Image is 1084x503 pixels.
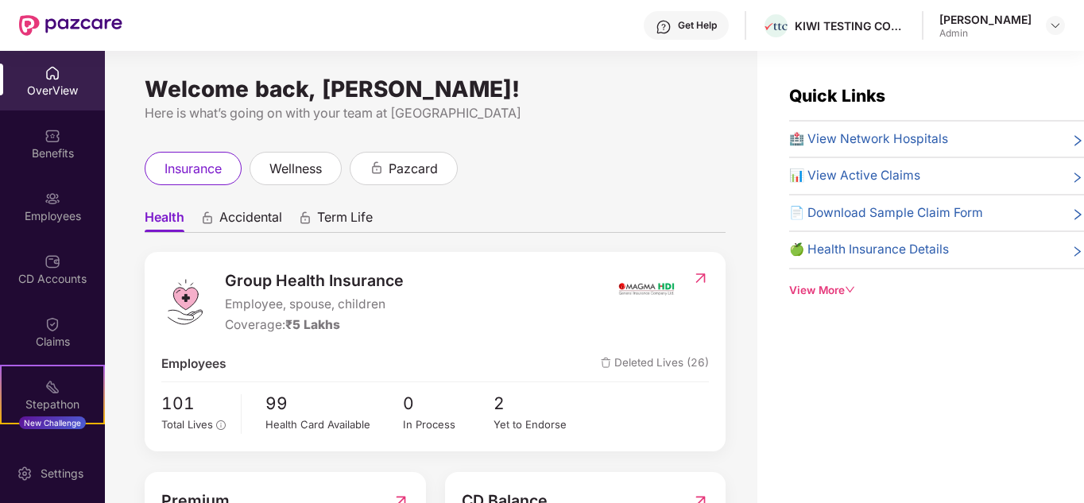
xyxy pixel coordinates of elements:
[370,161,384,175] div: animation
[494,390,585,416] span: 2
[285,317,340,332] span: ₹5 Lakhs
[789,240,949,259] span: 🍏 Health Insurance Details
[678,19,717,32] div: Get Help
[45,379,60,395] img: svg+xml;base64,PHN2ZyB4bWxucz0iaHR0cDovL3d3dy53My5vcmcvMjAwMC9zdmciIHdpZHRoPSIyMSIgaGVpZ2h0PSIyMC...
[389,159,438,179] span: pazcard
[403,390,494,416] span: 0
[200,211,215,225] div: animation
[19,15,122,36] img: New Pazcare Logo
[161,418,213,431] span: Total Lives
[1071,169,1084,185] span: right
[145,209,184,232] span: Health
[1071,207,1084,222] span: right
[845,284,856,296] span: down
[45,191,60,207] img: svg+xml;base64,PHN2ZyBpZD0iRW1wbG95ZWVzIiB4bWxucz0iaHR0cDovL3d3dy53My5vcmcvMjAwMC9zdmciIHdpZHRoPS...
[145,103,726,123] div: Here is what’s going on with your team at [GEOGRAPHIC_DATA]
[1071,133,1084,149] span: right
[45,128,60,144] img: svg+xml;base64,PHN2ZyBpZD0iQmVuZWZpdHMiIHhtbG5zPSJodHRwOi8vd3d3LnczLm9yZy8yMDAwL3N2ZyIgd2lkdGg9Ij...
[601,354,709,373] span: Deleted Lives (26)
[161,354,226,373] span: Employees
[298,211,312,225] div: animation
[789,86,885,106] span: Quick Links
[145,83,726,95] div: Welcome back, [PERSON_NAME]!
[789,130,948,149] span: 🏥 View Network Hospitals
[789,203,983,222] span: 📄 Download Sample Claim Form
[403,416,494,433] div: In Process
[45,253,60,269] img: svg+xml;base64,PHN2ZyBpZD0iQ0RfQWNjb3VudHMiIGRhdGEtbmFtZT0iQ0QgQWNjb3VudHMiIHhtbG5zPSJodHRwOi8vd3...
[939,12,1032,27] div: [PERSON_NAME]
[219,209,282,232] span: Accidental
[225,295,404,314] span: Employee, spouse, children
[216,420,226,430] span: info-circle
[317,209,373,232] span: Term Life
[161,390,230,416] span: 101
[165,159,222,179] span: insurance
[1049,19,1062,32] img: svg+xml;base64,PHN2ZyBpZD0iRHJvcGRvd24tMzJ4MzIiIHhtbG5zPSJodHRwOi8vd3d3LnczLm9yZy8yMDAwL3N2ZyIgd2...
[225,315,404,335] div: Coverage:
[36,466,88,482] div: Settings
[269,159,322,179] span: wellness
[939,27,1032,40] div: Admin
[765,23,788,31] img: logo.png
[225,269,404,293] span: Group Health Insurance
[1071,243,1084,259] span: right
[789,166,920,185] span: 📊 View Active Claims
[2,397,103,412] div: Stepathon
[795,18,906,33] div: KIWI TESTING CONSULTANCY INDIA PRIVATE LIMITED
[656,19,672,35] img: svg+xml;base64,PHN2ZyBpZD0iSGVscC0zMngzMiIgeG1sbnM9Imh0dHA6Ly93d3cudzMub3JnLzIwMDAvc3ZnIiB3aWR0aD...
[17,466,33,482] img: svg+xml;base64,PHN2ZyBpZD0iU2V0dGluZy0yMHgyMCIgeG1sbnM9Imh0dHA6Ly93d3cudzMub3JnLzIwMDAvc3ZnIiB3aW...
[265,416,402,433] div: Health Card Available
[45,316,60,332] img: svg+xml;base64,PHN2ZyBpZD0iQ2xhaW0iIHhtbG5zPSJodHRwOi8vd3d3LnczLm9yZy8yMDAwL3N2ZyIgd2lkdGg9IjIwIi...
[494,416,585,433] div: Yet to Endorse
[789,282,1084,299] div: View More
[265,390,402,416] span: 99
[19,416,86,429] div: New Challenge
[601,358,611,368] img: deleteIcon
[617,269,676,308] img: insurerIcon
[45,442,60,458] img: svg+xml;base64,PHN2ZyBpZD0iRW5kb3JzZW1lbnRzIiB4bWxucz0iaHR0cDovL3d3dy53My5vcmcvMjAwMC9zdmciIHdpZH...
[45,65,60,81] img: svg+xml;base64,PHN2ZyBpZD0iSG9tZSIgeG1sbnM9Imh0dHA6Ly93d3cudzMub3JnLzIwMDAvc3ZnIiB3aWR0aD0iMjAiIG...
[692,270,709,286] img: RedirectIcon
[161,278,209,326] img: logo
